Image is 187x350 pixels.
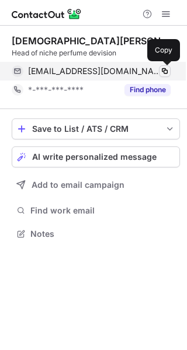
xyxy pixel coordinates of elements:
span: [EMAIL_ADDRESS][DOMAIN_NAME] [28,66,162,76]
span: Find work email [30,205,175,216]
div: [DEMOGRAPHIC_DATA][PERSON_NAME] [12,35,180,47]
span: Notes [30,229,175,239]
button: Reveal Button [124,84,171,96]
button: Find work email [12,202,180,219]
button: Notes [12,226,180,242]
span: AI write personalized message [32,152,157,162]
button: save-profile-one-click [12,118,180,139]
img: ContactOut v5.3.10 [12,7,82,21]
span: Add to email campaign [32,180,124,190]
button: AI write personalized message [12,146,180,167]
button: Add to email campaign [12,174,180,195]
div: Head of niche perfume devision [12,48,180,58]
div: Save to List / ATS / CRM [32,124,160,134]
